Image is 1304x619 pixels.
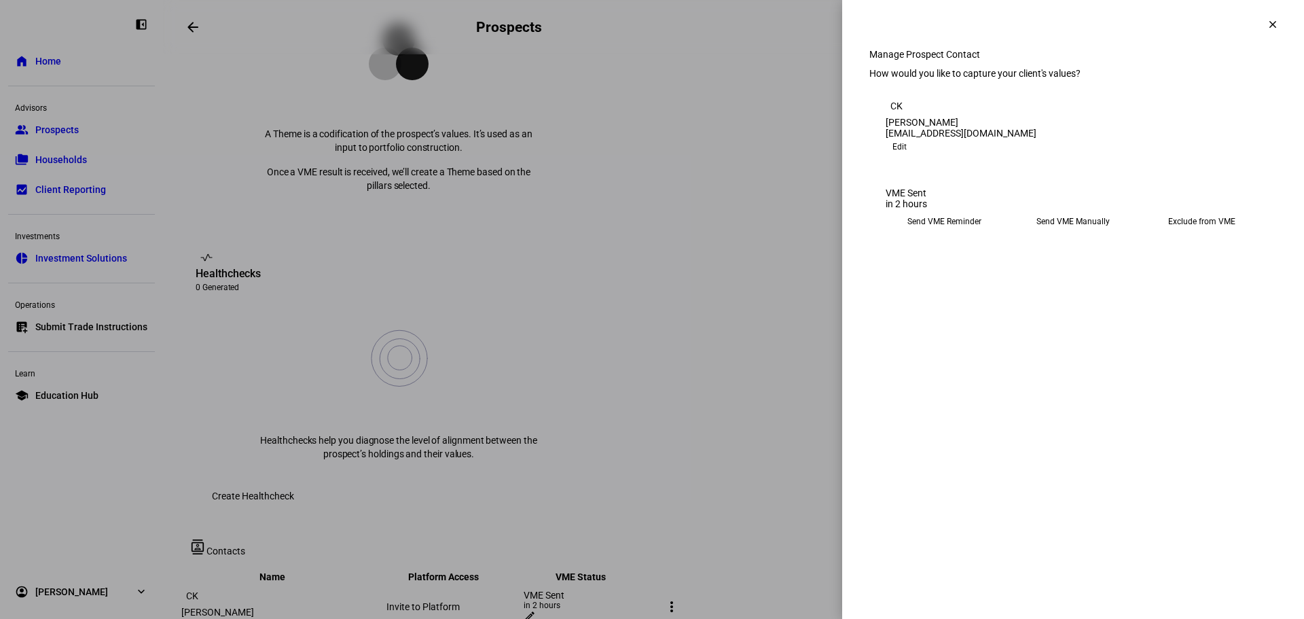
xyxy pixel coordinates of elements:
[886,198,1261,209] div: in 2 hours
[1267,18,1279,31] mat-icon: clear
[886,128,1261,139] div: [EMAIL_ADDRESS][DOMAIN_NAME]
[886,95,907,117] div: CK
[892,139,907,155] span: Edit
[886,209,1003,234] eth-mega-radio-button: Send VME Reminder
[886,139,913,155] button: Edit
[1143,209,1261,234] eth-mega-radio-button: Exclude from VME
[886,188,1261,198] div: VME Sent
[1014,209,1131,234] eth-mega-radio-button: Send VME Manually
[869,49,1277,60] div: Manage Prospect Contact
[869,68,1277,79] div: How would you like to capture your client's values?
[886,117,1261,128] div: [PERSON_NAME]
